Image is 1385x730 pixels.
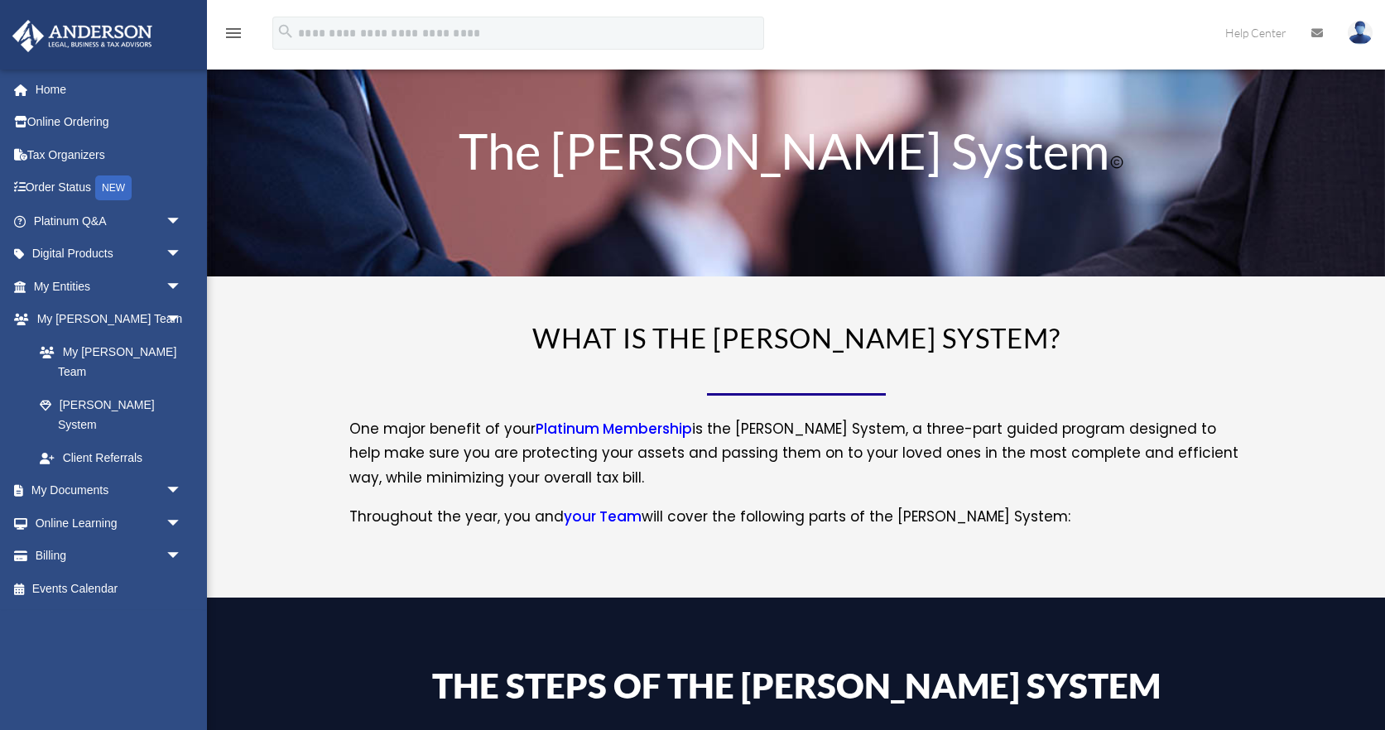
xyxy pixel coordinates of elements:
[12,270,207,303] a: My Entitiesarrow_drop_down
[277,22,295,41] i: search
[166,474,199,508] span: arrow_drop_down
[12,474,207,507] a: My Documentsarrow_drop_down
[166,540,199,574] span: arrow_drop_down
[166,507,199,540] span: arrow_drop_down
[12,572,207,605] a: Events Calendar
[166,270,199,304] span: arrow_drop_down
[23,441,207,474] a: Client Referrals
[166,303,199,337] span: arrow_drop_down
[7,20,157,52] img: Anderson Advisors Platinum Portal
[23,335,207,388] a: My [PERSON_NAME] Team
[564,507,642,535] a: your Team
[349,505,1243,530] p: Throughout the year, you and will cover the following parts of the [PERSON_NAME] System:
[224,23,243,43] i: menu
[12,138,207,171] a: Tax Organizers
[12,73,207,106] a: Home
[12,303,207,336] a: My [PERSON_NAME] Teamarrow_drop_down
[166,238,199,271] span: arrow_drop_down
[349,126,1243,184] h1: The [PERSON_NAME] System
[536,419,692,447] a: Platinum Membership
[349,417,1243,505] p: One major benefit of your is the [PERSON_NAME] System, a three-part guided program designed to he...
[12,238,207,271] a: Digital Productsarrow_drop_down
[1348,21,1373,45] img: User Pic
[12,106,207,139] a: Online Ordering
[532,321,1060,354] span: WHAT IS THE [PERSON_NAME] SYSTEM?
[23,388,199,441] a: [PERSON_NAME] System
[12,204,207,238] a: Platinum Q&Aarrow_drop_down
[224,29,243,43] a: menu
[12,507,207,540] a: Online Learningarrow_drop_down
[166,204,199,238] span: arrow_drop_down
[349,668,1243,711] h4: The Steps of the [PERSON_NAME] System
[12,540,207,573] a: Billingarrow_drop_down
[12,171,207,205] a: Order StatusNEW
[95,175,132,200] div: NEW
